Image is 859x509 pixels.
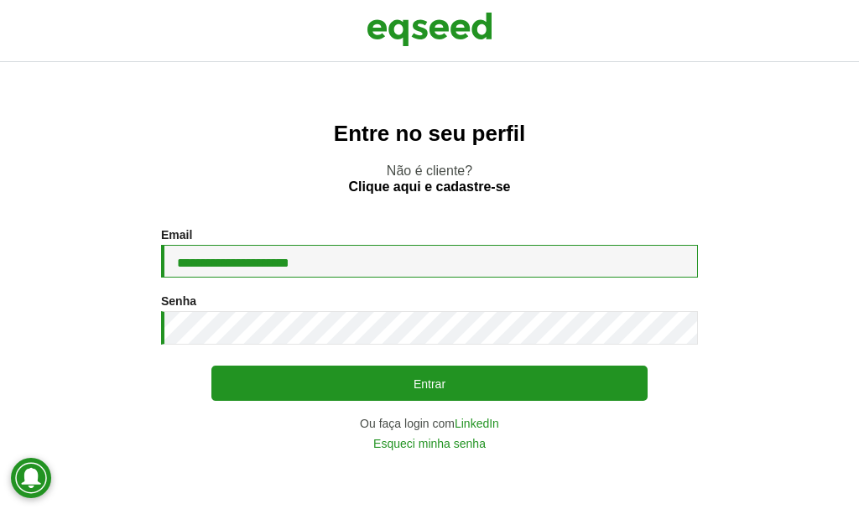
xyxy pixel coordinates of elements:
[161,418,698,429] div: Ou faça login com
[161,229,192,241] label: Email
[34,122,825,146] h2: Entre no seu perfil
[161,295,196,307] label: Senha
[211,366,648,401] button: Entrar
[455,418,499,429] a: LinkedIn
[373,438,486,449] a: Esqueci minha senha
[367,8,492,50] img: EqSeed Logo
[34,163,825,195] p: Não é cliente?
[349,180,511,194] a: Clique aqui e cadastre-se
